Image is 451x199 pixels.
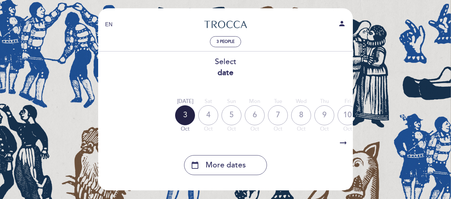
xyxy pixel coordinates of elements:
[222,98,241,105] div: Sun
[222,125,241,133] div: Oct
[217,39,234,44] span: 3 people
[198,105,218,125] div: 4
[245,125,265,133] div: Oct
[175,105,195,125] div: 3
[268,98,288,105] div: Tue
[314,125,334,133] div: Oct
[191,159,199,171] i: calendar_today
[338,20,346,28] i: person
[175,98,195,105] div: [DATE]
[291,105,311,125] div: 8
[291,98,311,105] div: Wed
[338,98,357,105] div: Fri
[184,16,267,34] a: Trocca
[314,98,334,105] div: Thu
[268,125,288,133] div: Oct
[98,56,353,78] div: Select
[198,98,218,105] div: Sat
[206,160,246,171] span: More dates
[222,105,241,125] div: 5
[291,125,311,133] div: Oct
[338,136,348,150] i: arrow_right_alt
[338,125,357,133] div: Oct
[175,125,195,133] div: Oct
[245,98,265,105] div: Mon
[245,105,265,125] div: 6
[218,68,233,77] b: date
[338,105,357,125] div: 10
[338,20,346,30] button: person
[198,125,218,133] div: Oct
[314,105,334,125] div: 9
[268,105,288,125] div: 7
